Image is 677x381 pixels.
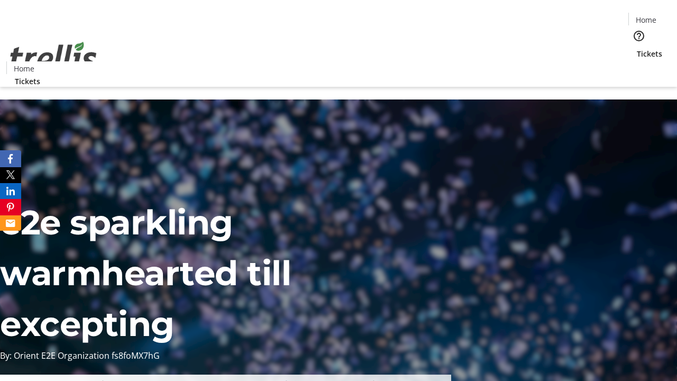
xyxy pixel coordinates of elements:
[6,76,49,87] a: Tickets
[636,14,656,25] span: Home
[628,48,671,59] a: Tickets
[628,25,649,47] button: Help
[7,63,41,74] a: Home
[14,63,34,74] span: Home
[15,76,40,87] span: Tickets
[637,48,662,59] span: Tickets
[6,30,100,83] img: Orient E2E Organization fs8foMX7hG's Logo
[628,59,649,80] button: Cart
[629,14,663,25] a: Home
